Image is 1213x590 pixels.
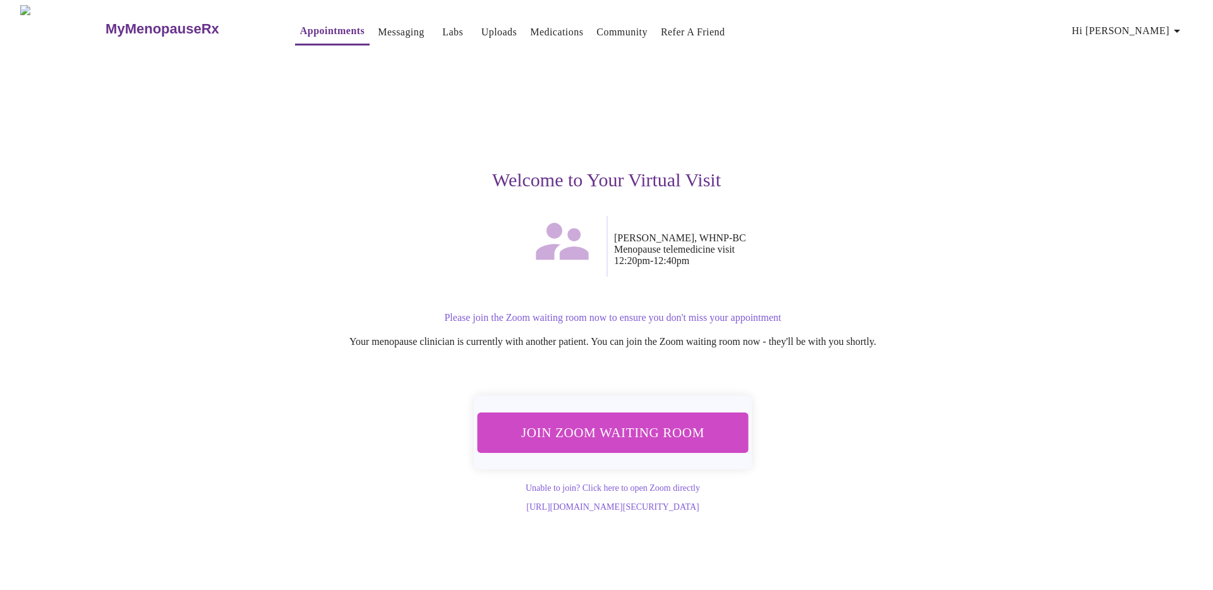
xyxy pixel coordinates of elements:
a: Labs [442,23,463,41]
p: Your menopause clinician is currently with another patient. You can join the Zoom waiting room no... [230,336,996,347]
button: Labs [433,20,473,45]
button: Hi [PERSON_NAME] [1067,18,1190,44]
button: Join Zoom Waiting Room [478,412,749,452]
button: Uploads [476,20,522,45]
a: Messaging [378,23,424,41]
h3: MyMenopauseRx [106,21,219,37]
a: Community [596,23,648,41]
a: Uploads [481,23,517,41]
button: Community [591,20,653,45]
a: Unable to join? Click here to open Zoom directly [526,483,700,493]
button: Refer a Friend [656,20,730,45]
button: Appointments [295,18,370,45]
button: Medications [525,20,588,45]
a: MyMenopauseRx [104,7,270,51]
a: [URL][DOMAIN_NAME][SECURITY_DATA] [526,502,699,512]
img: MyMenopauseRx Logo [20,5,104,52]
span: Hi [PERSON_NAME] [1072,22,1185,40]
p: [PERSON_NAME], WHNP-BC Menopause telemedicine visit 12:20pm - 12:40pm [614,232,996,267]
p: Please join the Zoom waiting room now to ensure you don't miss your appointment [230,312,996,323]
button: Messaging [373,20,429,45]
a: Refer a Friend [661,23,725,41]
a: Appointments [300,22,365,40]
h3: Welcome to Your Virtual Visit [217,169,996,191]
a: Medications [530,23,583,41]
span: Join Zoom Waiting Room [494,421,732,444]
